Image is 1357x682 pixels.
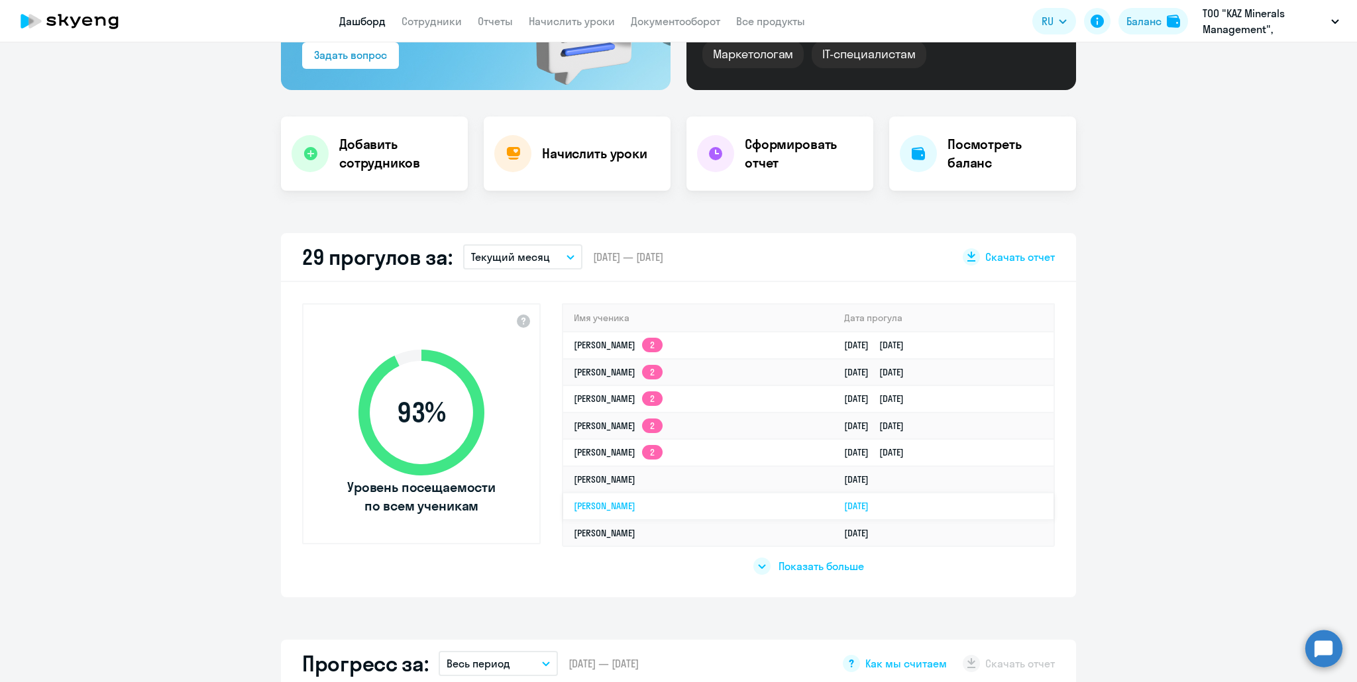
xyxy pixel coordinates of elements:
[302,42,399,69] button: Задать вопрос
[844,339,914,351] a: [DATE][DATE]
[593,250,663,264] span: [DATE] — [DATE]
[779,559,864,573] span: Показать больше
[1196,5,1346,37] button: ТОО "KAZ Minerals Management", Постоплата
[302,244,453,270] h2: 29 прогулов за:
[844,366,914,378] a: [DATE][DATE]
[339,15,386,28] a: Дашборд
[642,391,663,406] app-skyeng-badge: 2
[574,473,635,485] a: [PERSON_NAME]
[574,366,663,378] a: [PERSON_NAME]2
[702,40,804,68] div: Маркетологам
[569,656,639,671] span: [DATE] — [DATE]
[844,473,879,485] a: [DATE]
[844,393,914,405] a: [DATE][DATE]
[574,500,635,512] a: [PERSON_NAME]
[844,500,879,512] a: [DATE]
[314,47,387,63] div: Задать вопрос
[542,144,647,163] h4: Начислить уроки
[447,656,510,671] p: Весь период
[865,656,947,671] span: Как мы считаем
[1118,8,1188,34] button: Балансbalance
[574,420,663,432] a: [PERSON_NAME]2
[745,135,863,172] h4: Сформировать отчет
[574,446,663,458] a: [PERSON_NAME]2
[834,305,1054,332] th: Дата прогула
[642,365,663,379] app-skyeng-badge: 2
[985,250,1055,264] span: Скачать отчет
[471,249,550,265] p: Текущий месяц
[1167,15,1180,28] img: balance
[844,420,914,432] a: [DATE][DATE]
[736,15,805,28] a: Все продукты
[844,446,914,458] a: [DATE][DATE]
[563,305,834,332] th: Имя ученика
[402,15,462,28] a: Сотрудники
[642,418,663,433] app-skyeng-badge: 2
[1203,5,1326,37] p: ТОО "KAZ Minerals Management", Постоплата
[812,40,926,68] div: IT-специалистам
[1126,13,1162,29] div: Баланс
[1042,13,1054,29] span: RU
[345,397,498,428] span: 93 %
[642,338,663,352] app-skyeng-badge: 2
[478,15,513,28] a: Отчеты
[302,650,428,677] h2: Прогресс за:
[844,527,879,539] a: [DATE]
[574,393,663,405] a: [PERSON_NAME]2
[439,651,558,676] button: Весь период
[631,15,720,28] a: Документооборот
[574,527,635,539] a: [PERSON_NAME]
[948,135,1065,172] h4: Посмотреть баланс
[642,445,663,460] app-skyeng-badge: 2
[529,15,615,28] a: Начислить уроки
[339,135,457,172] h4: Добавить сотрудников
[345,478,498,515] span: Уровень посещаемости по всем ученикам
[574,339,663,351] a: [PERSON_NAME]2
[1032,8,1076,34] button: RU
[463,244,582,269] button: Текущий месяц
